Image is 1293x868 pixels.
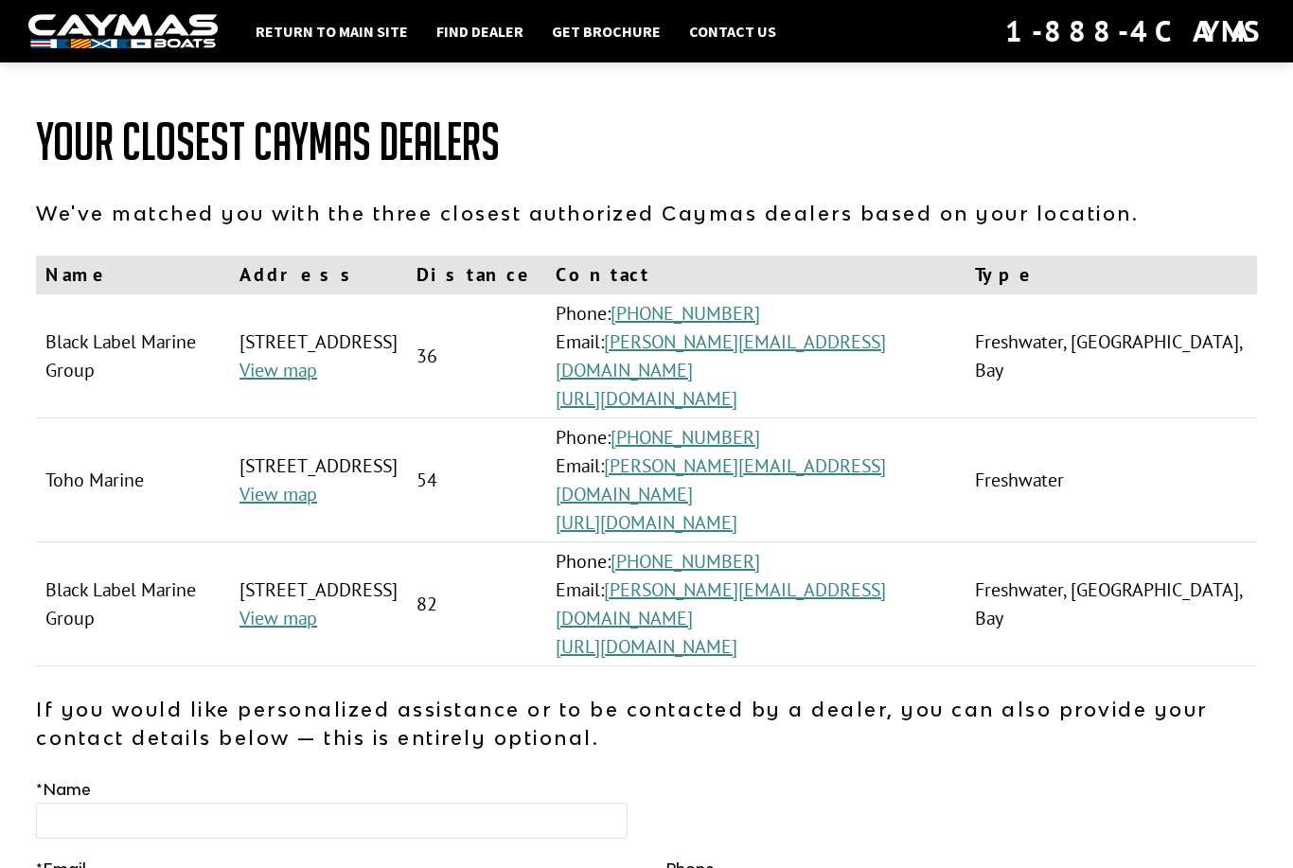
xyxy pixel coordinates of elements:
a: Find Dealer [427,19,533,44]
th: Contact [546,256,965,294]
a: [URL][DOMAIN_NAME] [556,634,737,659]
a: [PERSON_NAME][EMAIL_ADDRESS][DOMAIN_NAME] [556,453,886,506]
td: Toho Marine [36,418,230,542]
img: white-logo-c9c8dbefe5ff5ceceb0f0178aa75bf4bb51f6bca0971e226c86eb53dfe498488.png [28,14,218,49]
p: We've matched you with the three closest authorized Caymas dealers based on your location. [36,199,1257,227]
a: Contact Us [680,19,786,44]
td: Phone: Email: [546,294,965,418]
td: [STREET_ADDRESS] [230,542,407,666]
td: 82 [407,542,546,666]
th: Distance [407,256,546,294]
td: Phone: Email: [546,418,965,542]
a: [PHONE_NUMBER] [611,301,760,326]
th: Name [36,256,230,294]
td: Black Label Marine Group [36,294,230,418]
a: View map [239,606,317,630]
td: [STREET_ADDRESS] [230,294,407,418]
td: 36 [407,294,546,418]
div: 1-888-4CAYMAS [1005,10,1265,52]
th: Type [965,256,1257,294]
a: [PERSON_NAME][EMAIL_ADDRESS][DOMAIN_NAME] [556,329,886,382]
h1: Your Closest Caymas Dealers [36,114,1257,170]
td: Freshwater [965,418,1257,542]
td: 54 [407,418,546,542]
td: [STREET_ADDRESS] [230,418,407,542]
th: Address [230,256,407,294]
a: View map [239,358,317,382]
a: [URL][DOMAIN_NAME] [556,510,737,535]
a: View map [239,482,317,506]
a: Get Brochure [542,19,670,44]
p: If you would like personalized assistance or to be contacted by a dealer, you can also provide yo... [36,695,1257,752]
a: [PHONE_NUMBER] [611,425,760,450]
td: Freshwater, [GEOGRAPHIC_DATA], Bay [965,542,1257,666]
td: Freshwater, [GEOGRAPHIC_DATA], Bay [965,294,1257,418]
a: [PHONE_NUMBER] [611,549,760,574]
a: [URL][DOMAIN_NAME] [556,386,737,411]
a: Return to main site [246,19,417,44]
td: Phone: Email: [546,542,965,666]
a: [PERSON_NAME][EMAIL_ADDRESS][DOMAIN_NAME] [556,577,886,630]
td: Black Label Marine Group [36,542,230,666]
label: Name [36,778,91,801]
